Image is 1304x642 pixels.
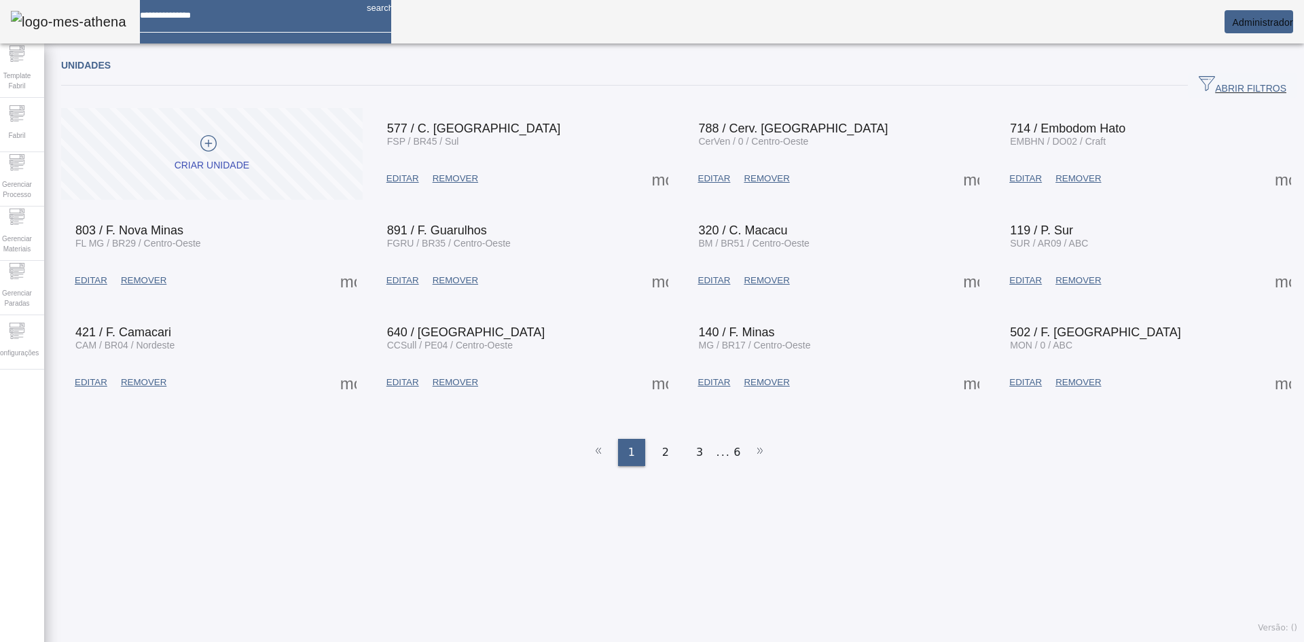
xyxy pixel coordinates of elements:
[387,238,511,249] span: FGRU / BR35 / Centro-Oeste
[699,340,811,351] span: MG / BR17 / Centro-Oeste
[11,11,126,33] img: logo-mes-athena
[959,268,983,293] button: Mais
[75,325,171,339] span: 421 / F. Camacari
[75,224,183,237] span: 803 / F. Nova Minas
[336,370,361,395] button: Mais
[691,166,738,191] button: EDITAR
[662,444,669,461] span: 2
[698,274,731,287] span: EDITAR
[1010,325,1180,339] span: 502 / F. [GEOGRAPHIC_DATA]
[691,370,738,395] button: EDITAR
[696,444,703,461] span: 3
[426,268,485,293] button: REMOVER
[433,172,478,185] span: REMOVER
[387,325,545,339] span: 640 / [GEOGRAPHIC_DATA]
[387,122,560,135] span: 577 / C. [GEOGRAPHIC_DATA]
[1055,376,1101,389] span: REMOVER
[426,166,485,191] button: REMOVER
[744,172,789,185] span: REMOVER
[1010,122,1125,135] span: 714 / Embodom Hato
[1199,75,1286,96] span: ABRIR FILTROS
[386,172,419,185] span: EDITAR
[75,376,107,389] span: EDITAR
[61,108,363,200] button: Criar unidade
[380,370,426,395] button: EDITAR
[1188,73,1297,98] button: ABRIR FILTROS
[1010,136,1106,147] span: EMBHN / DO02 / Craft
[387,340,513,351] span: CCSull / PE04 / Centro-Oeste
[1049,268,1108,293] button: REMOVER
[699,325,775,339] span: 140 / F. Minas
[433,376,478,389] span: REMOVER
[1010,340,1072,351] span: MON / 0 / ABC
[380,166,426,191] button: EDITAR
[114,268,173,293] button: REMOVER
[68,370,114,395] button: EDITAR
[75,274,107,287] span: EDITAR
[1055,172,1101,185] span: REMOVER
[1009,376,1042,389] span: EDITAR
[336,268,361,293] button: Mais
[648,166,672,191] button: Mais
[1002,166,1049,191] button: EDITAR
[959,370,983,395] button: Mais
[691,268,738,293] button: EDITAR
[380,268,426,293] button: EDITAR
[744,274,789,287] span: REMOVER
[737,166,796,191] button: REMOVER
[699,136,809,147] span: CerVen / 0 / Centro-Oeste
[648,370,672,395] button: Mais
[698,172,731,185] span: EDITAR
[737,268,796,293] button: REMOVER
[1271,166,1295,191] button: Mais
[699,238,810,249] span: BM / BR51 / Centro-Oeste
[386,376,419,389] span: EDITAR
[1002,370,1049,395] button: EDITAR
[61,60,111,71] span: Unidades
[1049,166,1108,191] button: REMOVER
[426,370,485,395] button: REMOVER
[1010,238,1088,249] span: SUR / AR09 / ABC
[1055,274,1101,287] span: REMOVER
[387,136,459,147] span: FSP / BR45 / Sul
[1049,370,1108,395] button: REMOVER
[699,224,788,237] span: 320 / C. Macacu
[717,439,730,466] li: ...
[68,268,114,293] button: EDITAR
[386,274,419,287] span: EDITAR
[121,274,166,287] span: REMOVER
[1002,268,1049,293] button: EDITAR
[1009,274,1042,287] span: EDITAR
[433,274,478,287] span: REMOVER
[175,159,249,173] div: Criar unidade
[959,166,983,191] button: Mais
[1010,224,1073,237] span: 119 / P. Sur
[75,238,201,249] span: FL MG / BR29 / Centro-Oeste
[1258,623,1297,632] span: Versão: ()
[1271,370,1295,395] button: Mais
[1009,172,1042,185] span: EDITAR
[737,370,796,395] button: REMOVER
[387,224,487,237] span: 891 / F. Guarulhos
[1232,17,1293,28] span: Administrador
[699,122,888,135] span: 788 / Cerv. [GEOGRAPHIC_DATA]
[121,376,166,389] span: REMOVER
[648,268,672,293] button: Mais
[698,376,731,389] span: EDITAR
[744,376,789,389] span: REMOVER
[114,370,173,395] button: REMOVER
[733,439,740,466] li: 6
[4,126,29,145] span: Fabril
[75,340,175,351] span: CAM / BR04 / Nordeste
[1271,268,1295,293] button: Mais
